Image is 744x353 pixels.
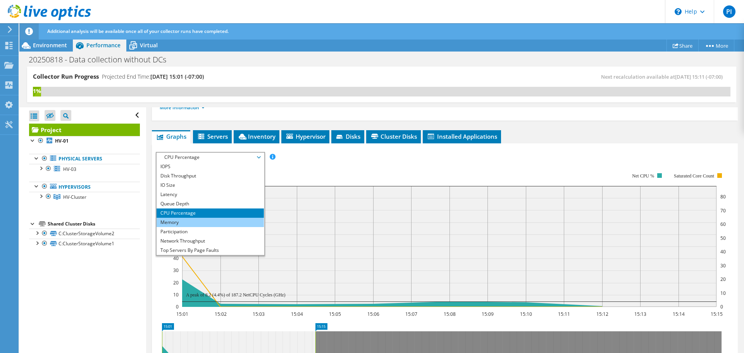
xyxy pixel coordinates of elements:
[63,194,86,200] span: HV-Cluster
[291,311,303,317] text: 15:04
[29,124,140,136] a: Project
[238,133,276,140] span: Inventory
[675,73,723,80] span: [DATE] 15:11 (-07:00)
[367,311,379,317] text: 15:06
[29,192,140,202] a: HV-Cluster
[335,133,360,140] span: Disks
[720,290,726,296] text: 10
[720,221,726,227] text: 60
[55,138,69,144] b: HV-01
[601,73,727,80] span: Next recalculation available at
[253,311,265,317] text: 15:03
[173,255,179,262] text: 40
[173,267,179,274] text: 30
[711,311,723,317] text: 15:15
[33,41,67,49] span: Environment
[673,311,685,317] text: 15:14
[720,262,726,269] text: 30
[157,208,264,218] li: CPU Percentage
[157,199,264,208] li: Queue Depth
[674,173,715,179] text: Saturated Core Count
[720,207,726,214] text: 70
[632,173,654,179] text: Net CPU %
[329,311,341,317] text: 15:05
[285,133,325,140] span: Hypervisor
[150,73,204,80] span: [DATE] 15:01 (-07:00)
[33,87,41,95] div: 1%
[29,229,140,239] a: C:ClusterStorageVolume2
[723,5,735,18] span: PI
[160,104,205,111] a: More Information
[157,162,264,171] li: IOPS
[720,248,726,255] text: 40
[160,153,260,162] span: CPU Percentage
[157,246,264,255] li: Top Servers By Page Faults
[157,190,264,199] li: Latency
[720,276,726,282] text: 20
[176,311,188,317] text: 15:01
[29,164,140,174] a: HV-03
[157,218,264,227] li: Memory
[102,72,204,81] h4: Projected End Time:
[720,193,726,200] text: 80
[140,41,158,49] span: Virtual
[634,311,646,317] text: 15:13
[482,311,494,317] text: 15:09
[197,133,228,140] span: Servers
[173,279,179,286] text: 20
[520,311,532,317] text: 15:10
[48,219,140,229] div: Shared Cluster Disks
[47,28,229,34] span: Additional analysis will be available once all of your collector runs have completed.
[558,311,570,317] text: 15:11
[86,41,121,49] span: Performance
[157,236,264,246] li: Network Throughput
[157,181,264,190] li: IO Size
[29,239,140,249] a: C:ClusterStorageVolume1
[720,303,723,310] text: 0
[156,133,186,140] span: Graphs
[698,40,734,52] a: More
[157,171,264,181] li: Disk Throughput
[370,133,417,140] span: Cluster Disks
[444,311,456,317] text: 15:08
[596,311,608,317] text: 15:12
[29,182,140,192] a: Hypervisors
[63,166,76,172] span: HV-03
[666,40,699,52] a: Share
[29,136,140,146] a: HV-01
[215,311,227,317] text: 15:02
[427,133,497,140] span: Installed Applications
[157,227,264,236] li: Participation
[176,303,179,310] text: 0
[29,154,140,164] a: Physical Servers
[173,291,179,298] text: 10
[675,8,682,15] svg: \n
[186,292,286,298] text: A peak of 8.2 (4.4%) of 187.2 NetCPU Cycles (GHz)
[720,235,726,241] text: 50
[405,311,417,317] text: 15:07
[25,55,178,64] h1: 20250818 - Data collection without DCs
